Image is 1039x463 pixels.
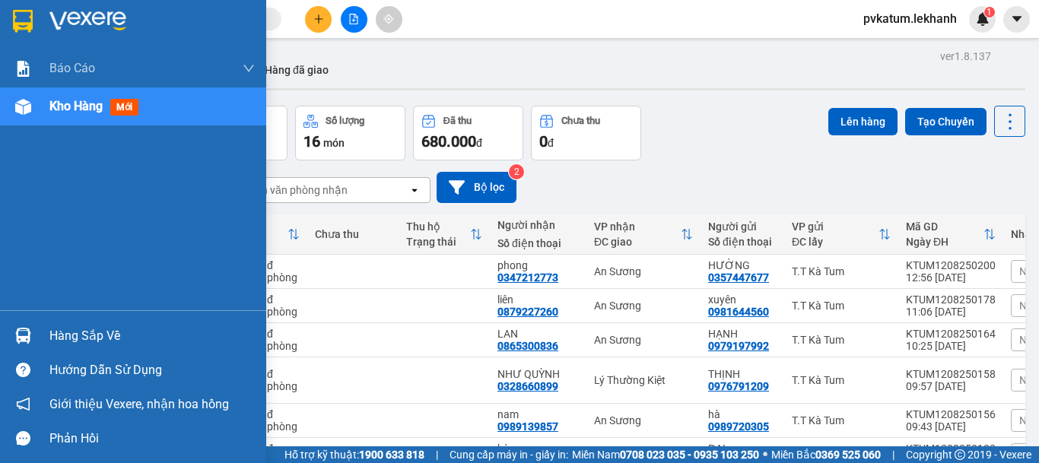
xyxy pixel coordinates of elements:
[443,116,472,126] div: Đã thu
[906,380,996,392] div: 09:57 [DATE]
[497,420,558,433] div: 0989139857
[906,442,996,455] div: KTUM1208250123
[15,328,31,344] img: warehouse-icon
[906,420,996,433] div: 09:43 [DATE]
[906,271,996,284] div: 12:56 [DATE]
[303,132,320,151] span: 16
[892,446,894,463] span: |
[708,271,769,284] div: 0357447677
[906,220,983,233] div: Mã GD
[708,293,777,306] div: xuyên
[421,132,476,151] span: 680.000
[851,9,969,28] span: pvkatum.lekhanh
[253,52,341,88] button: Hàng đã giao
[594,414,693,427] div: An Sương
[436,446,438,463] span: |
[898,214,1003,255] th: Toggle SortBy
[408,184,421,196] svg: open
[509,164,524,179] sup: 2
[13,10,33,33] img: logo-vxr
[531,106,641,160] button: Chưa thu0đ
[906,328,996,340] div: KTUM1208250164
[708,340,769,352] div: 0979197992
[906,306,996,318] div: 11:06 [DATE]
[906,368,996,380] div: KTUM1208250158
[708,420,769,433] div: 0989720305
[594,300,693,312] div: An Sương
[1003,6,1030,33] button: caret-down
[548,137,554,149] span: đ
[16,363,30,377] span: question-circle
[413,106,523,160] button: Đã thu680.000đ
[305,6,332,33] button: plus
[792,374,891,386] div: T.T Kà Tum
[497,442,579,455] div: hà
[594,334,693,346] div: An Sương
[49,59,95,78] span: Báo cáo
[497,328,579,340] div: LAN
[315,228,391,240] div: Chưa thu
[243,182,348,198] div: Chọn văn phòng nhận
[987,7,992,17] span: 1
[49,359,255,382] div: Hướng dẫn sử dụng
[561,116,600,126] div: Chưa thu
[450,446,568,463] span: Cung cấp máy in - giấy in:
[792,414,891,427] div: T.T Kà Tum
[539,132,548,151] span: 0
[984,7,995,17] sup: 1
[406,220,470,233] div: Thu hộ
[815,449,881,461] strong: 0369 525 060
[1010,12,1024,26] span: caret-down
[708,259,777,271] div: HƯỜNG
[771,446,881,463] span: Miền Bắc
[497,219,579,231] div: Người nhận
[763,452,767,458] span: ⚪️
[594,265,693,277] div: An Sương
[572,446,759,463] span: Miền Nam
[955,449,965,460] span: copyright
[708,236,777,248] div: Số điện thoại
[406,236,470,248] div: Trạng thái
[620,449,759,461] strong: 0708 023 035 - 0935 103 250
[399,214,490,255] th: Toggle SortBy
[708,380,769,392] div: 0976791209
[708,220,777,233] div: Người gửi
[906,236,983,248] div: Ngày ĐH
[586,214,701,255] th: Toggle SortBy
[323,137,345,149] span: món
[906,340,996,352] div: 10:25 [DATE]
[348,14,359,24] span: file-add
[594,220,681,233] div: VP nhận
[110,99,138,116] span: mới
[284,446,424,463] span: Hỗ trợ kỹ thuật:
[976,12,990,26] img: icon-new-feature
[497,340,558,352] div: 0865300836
[376,6,402,33] button: aim
[792,300,891,312] div: T.T Kà Tum
[49,99,103,113] span: Kho hàng
[313,14,324,24] span: plus
[16,397,30,411] span: notification
[708,306,769,318] div: 0981644560
[497,271,558,284] div: 0347212773
[243,62,255,75] span: down
[476,137,482,149] span: đ
[594,236,681,248] div: ĐC giao
[497,306,558,318] div: 0879227260
[708,408,777,420] div: hà
[708,442,777,455] div: ĐẠI
[497,237,579,249] div: Số điện thoại
[341,6,367,33] button: file-add
[16,431,30,446] span: message
[792,334,891,346] div: T.T Kà Tum
[792,220,879,233] div: VP gửi
[49,325,255,347] div: Hàng sắp về
[497,368,579,380] div: NHƯ QUỲNH
[15,99,31,115] img: warehouse-icon
[497,408,579,420] div: nam
[708,368,777,380] div: THỊNH
[383,14,394,24] span: aim
[784,214,898,255] th: Toggle SortBy
[497,293,579,306] div: liên
[15,61,31,77] img: solution-icon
